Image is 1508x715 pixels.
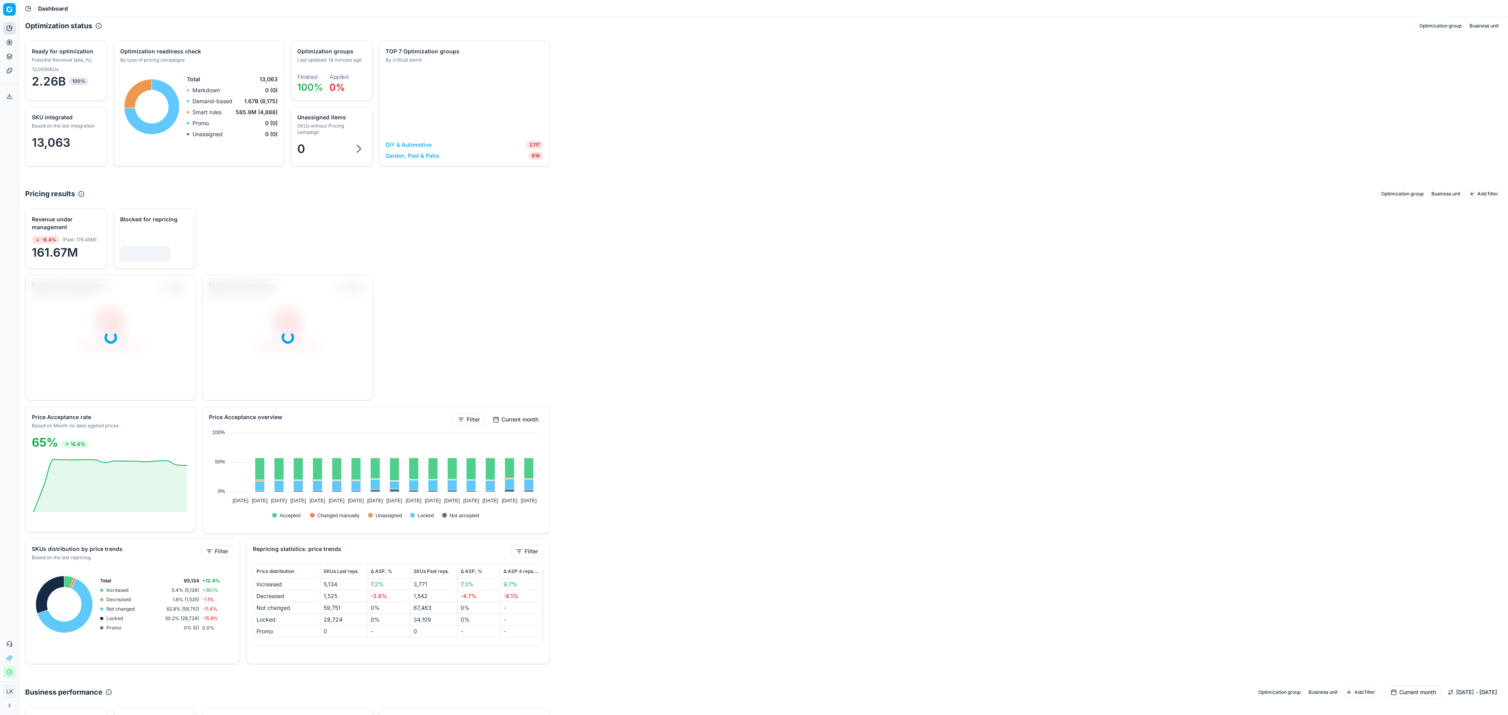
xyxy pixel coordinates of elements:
[100,578,143,584] div: Total
[297,142,305,156] span: 0
[297,82,323,93] span: 100%
[386,141,432,149] a: DIY & Automotive
[461,581,474,587] span: 7.3%
[297,47,364,55] div: Optimization groups
[1385,686,1441,699] button: Current month
[1465,189,1502,199] button: Add filter
[202,596,214,603] span: -1.1%
[202,606,218,612] span: -11.4%
[32,66,59,73] span: 13,063 SKUs
[253,578,320,590] td: Increased
[253,545,509,553] div: Repricing statistics: price trends
[32,245,101,259] span: 161.67M
[106,625,121,631] p: Promo
[106,615,123,622] p: Locked
[106,606,135,612] p: Not changed
[483,498,498,503] text: [DATE]
[463,498,479,503] text: [DATE]
[202,625,214,631] span: 0.0%
[61,440,88,448] span: 16.6%
[202,578,220,584] span: +12.4%
[453,413,485,426] button: Filter
[32,135,70,150] span: 13,063
[25,687,102,698] h2: Business performance
[417,513,434,518] text: Locked
[212,429,225,435] text: 100%
[410,626,458,637] td: 0
[69,77,88,85] span: 100%
[25,20,92,31] h2: Optimization status
[252,498,267,503] text: [DATE]
[410,590,458,602] td: 1,542
[32,554,199,561] div: Based on the last repricing
[529,152,543,160] span: 816
[209,413,451,421] div: Price Acceptance overview
[192,108,221,116] p: Smart rules
[3,685,16,698] button: LK
[25,188,75,199] h2: Pricing results
[503,568,539,575] span: Δ ASP 4 reps., %
[38,5,68,13] nav: breadcrumb
[371,581,384,587] span: 7.2%
[371,593,387,599] span: -3.8%
[192,97,232,105] p: Demand-based
[297,113,364,121] div: Unassigned items
[32,74,101,88] span: 2.26B
[32,545,199,553] div: SKUs distribution by price trends
[320,578,368,590] td: 5,134
[348,498,364,503] text: [DATE]
[414,568,449,575] span: SKUs Past reps.
[192,130,223,138] p: Unassigned
[202,615,218,622] span: -15.8%
[461,616,470,623] span: 0%
[232,498,248,503] text: [DATE]
[106,596,131,603] p: Decreased
[320,626,368,637] td: 0
[32,47,99,55] div: Ready for optimization
[260,75,278,83] span: 13,063
[253,602,320,614] td: Not changed
[1466,21,1502,31] button: Business unit
[32,413,188,421] div: Price Acceptance rate
[1416,21,1465,31] button: Optimization group
[329,74,349,80] dt: Applied
[371,616,380,623] span: 0%
[32,423,188,429] div: Based on Month-to-date applied prices
[526,141,543,149] span: 2,117
[500,626,543,637] td: -
[503,593,518,599] span: -8.1%
[4,686,15,697] span: LK
[458,626,500,637] td: -
[521,498,536,503] text: [DATE]
[32,57,99,63] div: Potential Revenue (abs.,%)
[461,568,482,575] span: Δ ASP, %
[297,74,323,80] dt: Finished
[218,488,225,494] text: 0%
[503,581,517,587] span: 9.7%
[187,75,200,83] span: Total
[324,568,359,575] span: SKUs Last reps.
[145,587,199,593] div: 5.4% ( 5,134 )
[386,152,439,160] a: Garden, Pool & Patio
[145,606,199,612] div: 62.8% ( 59,751 )
[280,513,300,518] text: Accepted
[192,119,209,127] p: Promo
[500,614,543,626] td: -
[1443,686,1502,699] button: [DATE] - [DATE]
[120,47,276,55] div: Optimization readiness check
[265,86,278,94] span: 0 (0)
[32,236,59,244] span: -8.4%
[320,602,368,614] td: 59,751
[406,498,421,503] text: [DATE]
[367,498,383,503] text: [DATE]
[38,5,68,13] span: Dashboard
[265,130,278,138] span: 0 (0)
[32,123,99,129] div: Based on the last integration
[32,435,58,449] span: 65%
[425,498,441,503] text: [DATE]
[461,604,470,611] span: 0%
[253,626,320,637] td: Promo
[297,123,364,135] div: SKUs without Pricing campaign
[32,113,99,121] div: SKU integrated
[265,119,278,127] span: 0 (0)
